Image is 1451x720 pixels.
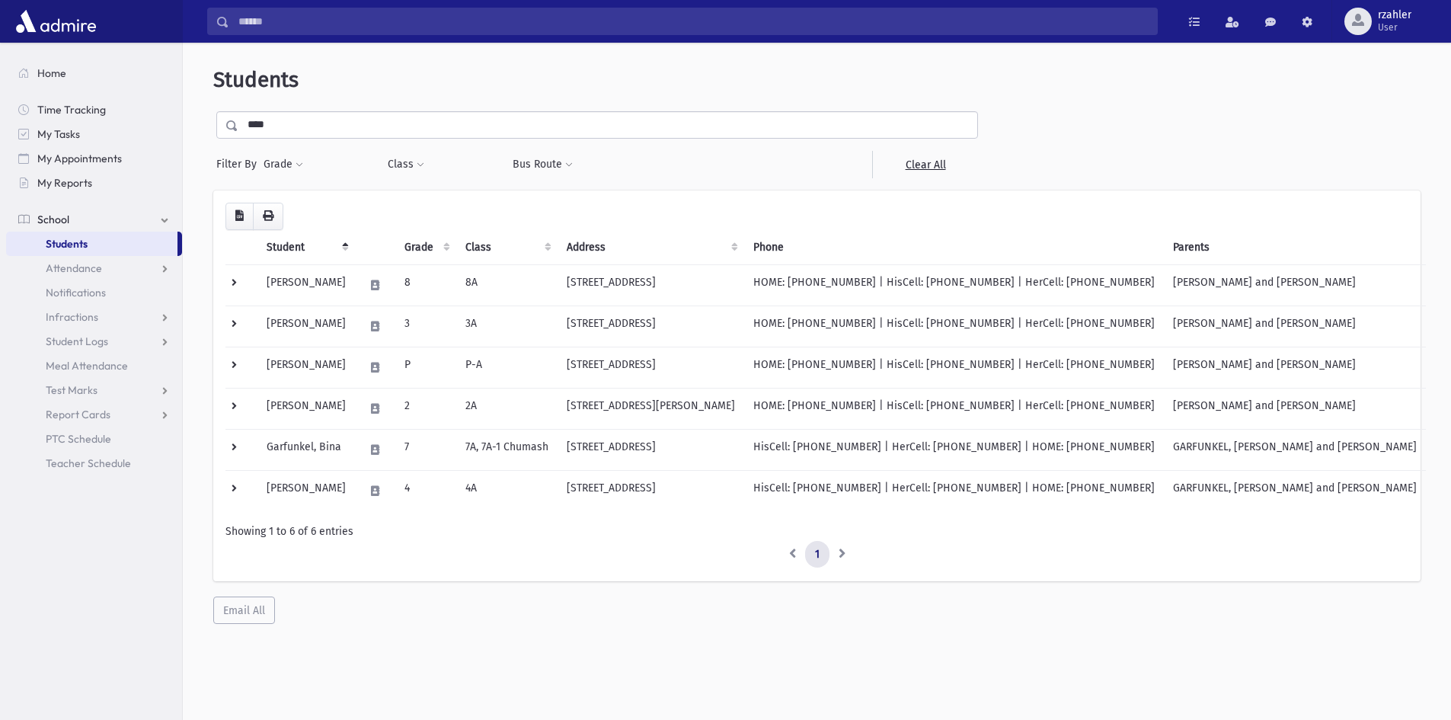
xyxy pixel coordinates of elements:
[456,388,558,429] td: 2A
[6,427,182,451] a: PTC Schedule
[6,402,182,427] a: Report Cards
[213,67,299,92] span: Students
[395,230,456,265] th: Grade: activate to sort column ascending
[46,237,88,251] span: Students
[6,451,182,475] a: Teacher Schedule
[257,429,355,470] td: Garfunkel, Bina
[6,207,182,232] a: School
[213,597,275,624] button: Email All
[558,347,744,388] td: [STREET_ADDRESS]
[456,264,558,306] td: 8A
[6,232,177,256] a: Students
[37,127,80,141] span: My Tasks
[37,176,92,190] span: My Reports
[216,156,263,172] span: Filter By
[37,66,66,80] span: Home
[6,122,182,146] a: My Tasks
[395,388,456,429] td: 2
[257,347,355,388] td: [PERSON_NAME]
[46,286,106,299] span: Notifications
[456,347,558,388] td: P-A
[6,146,182,171] a: My Appointments
[257,264,355,306] td: [PERSON_NAME]
[558,470,744,511] td: [STREET_ADDRESS]
[6,329,182,354] a: Student Logs
[6,378,182,402] a: Test Marks
[6,98,182,122] a: Time Tracking
[744,429,1164,470] td: HisCell: [PHONE_NUMBER] | HerCell: [PHONE_NUMBER] | HOME: [PHONE_NUMBER]
[456,429,558,470] td: 7A, 7A-1 Chumash
[395,347,456,388] td: P
[512,151,574,178] button: Bus Route
[744,470,1164,511] td: HisCell: [PHONE_NUMBER] | HerCell: [PHONE_NUMBER] | HOME: [PHONE_NUMBER]
[1164,306,1426,347] td: [PERSON_NAME] and [PERSON_NAME]
[12,6,100,37] img: AdmirePro
[46,310,98,324] span: Infractions
[558,306,744,347] td: [STREET_ADDRESS]
[37,103,106,117] span: Time Tracking
[257,230,355,265] th: Student: activate to sort column descending
[37,213,69,226] span: School
[558,230,744,265] th: Address: activate to sort column ascending
[263,151,304,178] button: Grade
[257,388,355,429] td: [PERSON_NAME]
[37,152,122,165] span: My Appointments
[229,8,1157,35] input: Search
[46,359,128,373] span: Meal Attendance
[1164,388,1426,429] td: [PERSON_NAME] and [PERSON_NAME]
[46,261,102,275] span: Attendance
[6,256,182,280] a: Attendance
[46,383,97,397] span: Test Marks
[1164,429,1426,470] td: GARFUNKEL, [PERSON_NAME] and [PERSON_NAME]
[456,470,558,511] td: 4A
[744,230,1164,265] th: Phone
[225,203,254,230] button: CSV
[558,264,744,306] td: [STREET_ADDRESS]
[872,151,978,178] a: Clear All
[558,388,744,429] td: [STREET_ADDRESS][PERSON_NAME]
[46,334,108,348] span: Student Logs
[558,429,744,470] td: [STREET_ADDRESS]
[395,429,456,470] td: 7
[225,523,1408,539] div: Showing 1 to 6 of 6 entries
[1164,347,1426,388] td: [PERSON_NAME] and [PERSON_NAME]
[1164,264,1426,306] td: [PERSON_NAME] and [PERSON_NAME]
[1378,9,1411,21] span: rzahler
[257,470,355,511] td: [PERSON_NAME]
[744,347,1164,388] td: HOME: [PHONE_NUMBER] | HisCell: [PHONE_NUMBER] | HerCell: [PHONE_NUMBER]
[6,280,182,305] a: Notifications
[395,306,456,347] td: 3
[253,203,283,230] button: Print
[744,388,1164,429] td: HOME: [PHONE_NUMBER] | HisCell: [PHONE_NUMBER] | HerCell: [PHONE_NUMBER]
[6,61,182,85] a: Home
[456,306,558,347] td: 3A
[456,230,558,265] th: Class: activate to sort column ascending
[744,264,1164,306] td: HOME: [PHONE_NUMBER] | HisCell: [PHONE_NUMBER] | HerCell: [PHONE_NUMBER]
[46,408,110,421] span: Report Cards
[805,541,829,568] a: 1
[395,264,456,306] td: 8
[6,354,182,378] a: Meal Attendance
[387,151,425,178] button: Class
[6,305,182,329] a: Infractions
[46,456,131,470] span: Teacher Schedule
[744,306,1164,347] td: HOME: [PHONE_NUMBER] | HisCell: [PHONE_NUMBER] | HerCell: [PHONE_NUMBER]
[46,432,111,446] span: PTC Schedule
[395,470,456,511] td: 4
[6,171,182,195] a: My Reports
[1164,470,1426,511] td: GARFUNKEL, [PERSON_NAME] and [PERSON_NAME]
[1378,21,1411,34] span: User
[1164,230,1426,265] th: Parents
[257,306,355,347] td: [PERSON_NAME]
